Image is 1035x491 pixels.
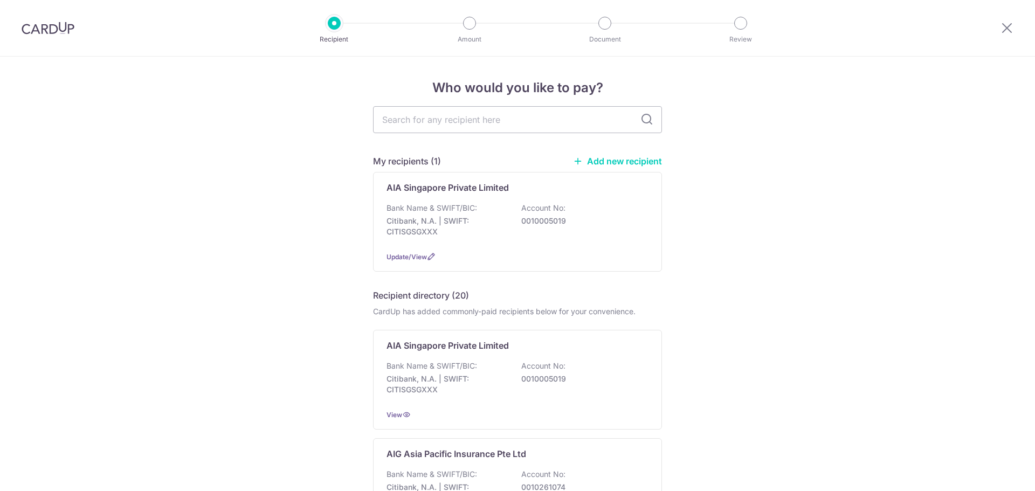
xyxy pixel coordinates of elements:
p: Account No: [521,203,565,213]
a: View [387,411,402,419]
a: Add new recipient [573,156,662,167]
p: 0010005019 [521,216,642,226]
p: Account No: [521,361,565,371]
p: Account No: [521,469,565,480]
img: CardUp [22,22,74,34]
p: Bank Name & SWIFT/BIC: [387,203,477,213]
h5: My recipients (1) [373,155,441,168]
p: Citibank, N.A. | SWIFT: CITISGSGXXX [387,374,507,395]
h5: Recipient directory (20) [373,289,469,302]
p: Document [565,34,645,45]
p: 0010005019 [521,374,642,384]
p: Bank Name & SWIFT/BIC: [387,469,477,480]
p: Citibank, N.A. | SWIFT: CITISGSGXXX [387,216,507,237]
input: Search for any recipient here [373,106,662,133]
p: Bank Name & SWIFT/BIC: [387,361,477,371]
p: AIA Singapore Private Limited [387,181,509,194]
div: CardUp has added commonly-paid recipients below for your convenience. [373,306,662,317]
p: Review [701,34,781,45]
h4: Who would you like to pay? [373,78,662,98]
a: Update/View [387,253,427,261]
p: Recipient [294,34,374,45]
p: Amount [430,34,509,45]
iframe: Opens a widget where you can find more information [966,459,1024,486]
p: AIG Asia Pacific Insurance Pte Ltd [387,447,526,460]
p: AIA Singapore Private Limited [387,339,509,352]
